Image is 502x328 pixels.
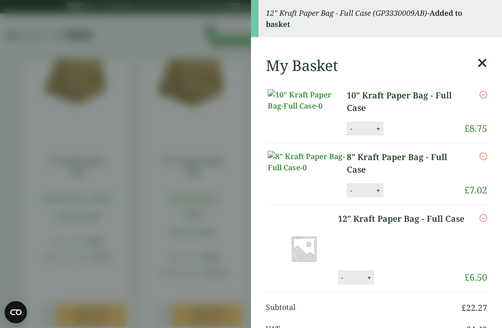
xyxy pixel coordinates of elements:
[462,302,487,313] bdi: 22.27
[480,151,487,162] a: Remove this item
[464,271,487,283] bdi: 6.50
[338,274,346,282] button: -
[364,274,374,282] button: +
[462,302,466,313] span: £
[338,212,464,225] a: 12" Kraft Paper Bag - Full Case
[464,271,469,283] span: £
[480,89,487,100] a: Remove this item
[464,184,469,196] span: £
[266,57,338,74] h2: My Basket
[347,187,355,194] button: -
[5,301,27,323] button: Open CMP widget
[266,302,462,314] span: Subtotal
[480,212,487,224] a: Remove this item
[266,8,427,18] em: 12" Kraft Paper Bag - Full Case (GP3330009AB)
[464,184,487,196] bdi: 7.02
[268,212,340,284] img: Placeholder
[347,151,464,176] a: 8" Kraft Paper Bag - Full Case
[347,125,355,133] button: -
[374,125,383,133] button: +
[464,122,469,135] span: £
[464,122,487,135] bdi: 8.75
[268,151,347,173] img: 8" Kraft Paper Bag-Full Case-0
[347,89,464,114] a: 10" Kraft Paper Bag - Full Case
[374,187,383,194] button: +
[268,89,347,111] img: 10" Kraft Paper Bag-Full Case-0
